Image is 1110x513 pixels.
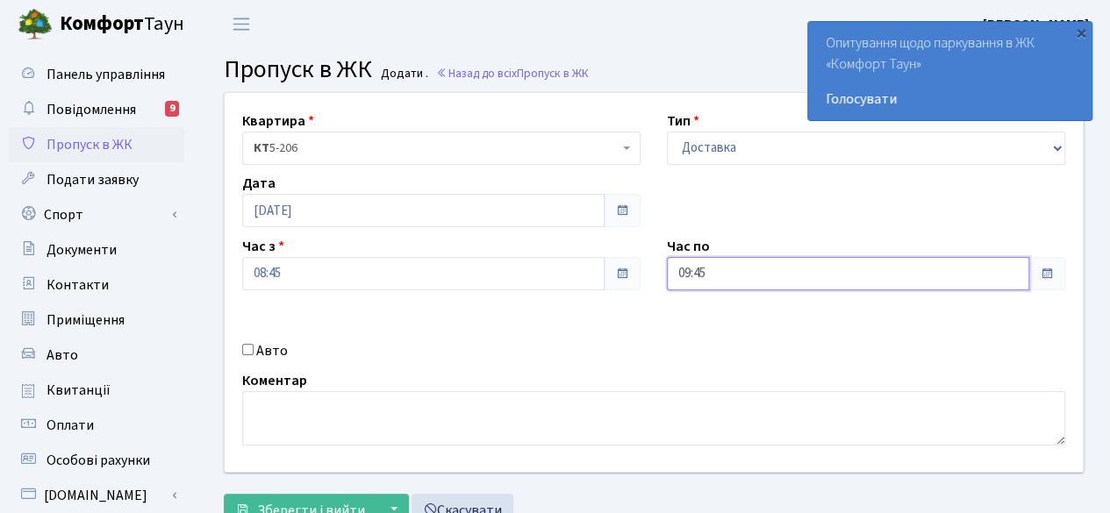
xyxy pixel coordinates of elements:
[242,173,276,194] label: Дата
[47,100,136,119] span: Повідомлення
[808,22,1092,120] div: Опитування щодо паркування в ЖК «Комфорт Таун»
[826,89,1074,110] a: Голосувати
[242,132,641,165] span: <b>КТ</b>&nbsp;&nbsp;&nbsp;&nbsp;5-206
[254,139,269,157] b: КТ
[9,373,184,408] a: Квитанції
[9,197,184,232] a: Спорт
[9,57,184,92] a: Панель управління
[47,275,109,295] span: Контакти
[9,443,184,478] a: Особові рахунки
[667,236,710,257] label: Час по
[9,303,184,338] a: Приміщення
[254,139,619,157] span: <b>КТ</b>&nbsp;&nbsp;&nbsp;&nbsp;5-206
[224,52,372,87] span: Пропуск в ЖК
[436,65,589,82] a: Назад до всіхПропуск в ЖК
[242,110,314,132] label: Квартира
[9,267,184,303] a: Контакти
[9,408,184,443] a: Оплати
[47,346,78,365] span: Авто
[18,7,53,42] img: logo.png
[242,236,284,257] label: Час з
[9,478,184,513] a: [DOMAIN_NAME]
[242,370,307,391] label: Коментар
[983,15,1089,34] b: [PERSON_NAME]
[60,10,184,39] span: Таун
[47,451,150,470] span: Особові рахунки
[47,135,132,154] span: Пропуск в ЖК
[60,10,144,38] b: Комфорт
[667,110,699,132] label: Тип
[47,381,111,400] span: Квитанції
[9,127,184,162] a: Пропуск в ЖК
[47,240,117,260] span: Документи
[256,340,288,361] label: Авто
[47,65,165,84] span: Панель управління
[517,65,589,82] span: Пропуск в ЖК
[9,92,184,127] a: Повідомлення9
[983,14,1089,35] a: [PERSON_NAME]
[9,162,184,197] a: Подати заявку
[47,310,125,330] span: Приміщення
[47,170,139,189] span: Подати заявку
[165,101,179,117] div: 9
[47,416,94,435] span: Оплати
[9,338,184,373] a: Авто
[1072,24,1090,41] div: ×
[377,67,428,82] small: Додати .
[219,10,263,39] button: Переключити навігацію
[9,232,184,267] a: Документи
